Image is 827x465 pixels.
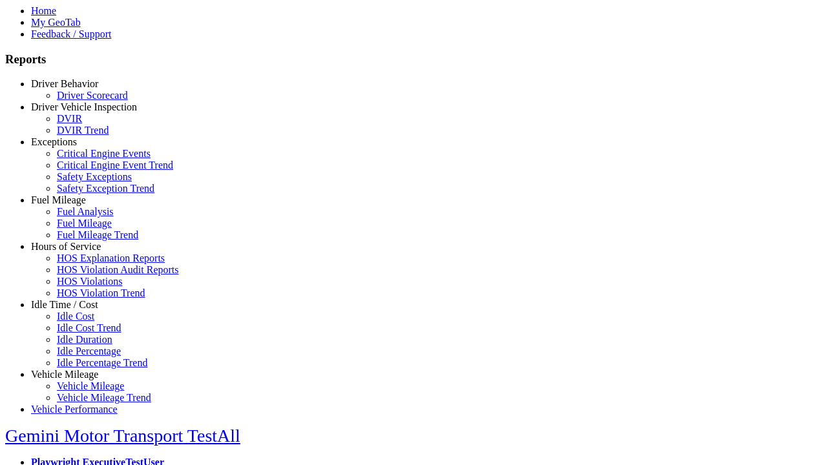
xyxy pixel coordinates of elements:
a: Vehicle Mileage Trend [57,392,151,403]
a: HOS Violations [57,276,122,287]
a: My GeoTab [31,17,81,28]
a: Vehicle Mileage [57,380,124,391]
a: Driver Vehicle Inspection [31,101,137,112]
a: Driver Scorecard [57,90,128,101]
a: Idle Cost [57,311,94,322]
a: Critical Engine Event Trend [57,160,173,170]
a: Vehicle Performance [31,404,118,415]
a: HOS Explanation Reports [57,253,165,263]
a: Idle Duration [57,334,112,345]
a: Feedback / Support [31,28,111,39]
a: Idle Percentage [57,346,121,356]
a: Fuel Mileage [31,194,86,205]
a: Vehicle Mileage [31,369,98,380]
a: DVIR [57,113,82,124]
a: HOS Violation Trend [57,287,145,298]
a: Home [31,5,56,16]
a: Safety Exception Trend [57,183,154,194]
a: Critical Engine Events [57,148,151,159]
a: Idle Time / Cost [31,299,98,310]
a: Fuel Mileage [57,218,112,229]
a: Idle Cost Trend [57,322,121,333]
a: Gemini Motor Transport TestAll [5,426,240,446]
a: Fuel Analysis [57,206,114,217]
a: HOS Violation Audit Reports [57,264,179,275]
a: Fuel Mileage Trend [57,229,138,240]
a: DVIR Trend [57,125,109,136]
a: Hours of Service [31,241,101,252]
a: Safety Exceptions [57,171,132,182]
a: Idle Percentage Trend [57,357,147,368]
a: Exceptions [31,136,77,147]
a: Driver Behavior [31,78,98,89]
h3: Reports [5,52,822,67]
